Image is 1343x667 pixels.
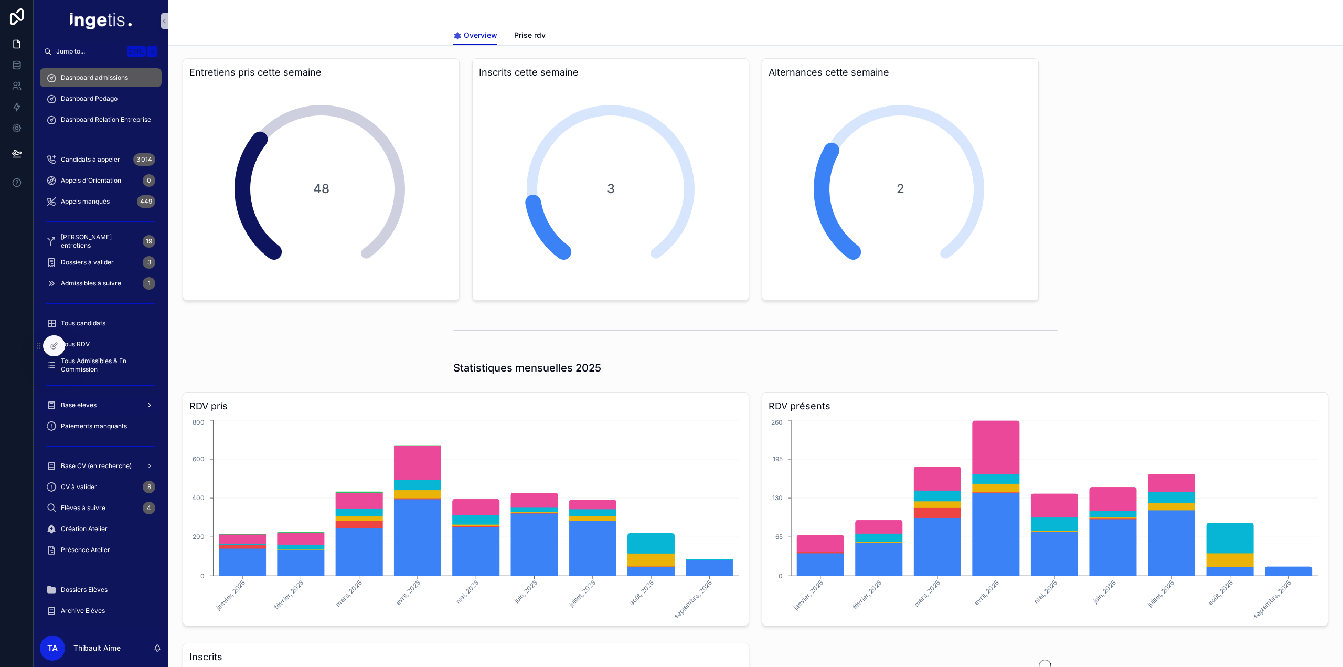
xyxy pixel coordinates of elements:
[40,150,162,169] a: Candidats à appeler3 014
[40,232,162,251] a: [PERSON_NAME] entretiens19
[453,26,497,46] a: Overview
[607,181,615,197] span: 3
[771,418,783,426] tspan: 260
[514,26,546,47] a: Prise rdv
[897,181,904,197] span: 2
[454,579,480,605] tspan: mai, 2025
[1207,579,1234,607] tspan: août, 2025
[792,579,825,612] tspan: janvier, 2025
[40,253,162,272] a: Dossiers à valider3
[193,418,205,426] tspan: 800
[40,274,162,293] a: Admissibles à suivre1
[189,65,453,80] h3: Entretiens pris cette semaine
[627,579,655,607] tspan: août, 2025
[73,643,121,653] p: Thibault Aime
[200,572,205,580] tspan: 0
[70,13,132,29] img: App logo
[61,197,110,206] span: Appels manqués
[193,455,205,463] tspan: 600
[40,417,162,436] a: Paiements manquants
[40,42,162,61] button: Jump to...CtrlK
[61,176,121,185] span: Appels d'Orientation
[143,235,155,248] div: 19
[40,541,162,559] a: Présence Atelier
[772,494,783,502] tspan: 130
[143,174,155,187] div: 0
[40,520,162,538] a: Création Atelier
[127,46,146,57] span: Ctrl
[61,94,118,103] span: Dashboard Pedago
[479,65,742,80] h3: Inscrits cette semaine
[61,462,132,470] span: Base CV (en recherche)
[673,579,713,620] tspan: septembre, 2025
[61,483,97,491] span: CV à valider
[61,586,108,594] span: Dossiers Elèves
[61,319,105,327] span: Tous candidats
[137,195,155,208] div: 449
[192,494,205,502] tspan: 400
[779,572,783,580] tspan: 0
[61,401,97,409] span: Base élèves
[40,68,162,87] a: Dashboard admissions
[973,579,1000,607] tspan: avril, 2025
[273,579,305,611] tspan: février, 2025
[1032,579,1059,605] tspan: mai, 2025
[769,65,1032,80] h3: Alternances cette semaine
[133,153,155,166] div: 3 014
[61,258,114,267] span: Dossiers à valider
[851,579,883,611] tspan: février, 2025
[34,61,168,629] div: scrollable content
[40,356,162,375] a: Tous Admissibles & En Commission
[40,396,162,415] a: Base élèves
[61,546,110,554] span: Présence Atelier
[56,47,123,56] span: Jump to...
[40,314,162,333] a: Tous candidats
[769,399,1321,414] h3: RDV présents
[61,233,138,250] span: [PERSON_NAME] entretiens
[143,256,155,269] div: 3
[40,89,162,108] a: Dashboard Pedago
[148,47,156,56] span: K
[1146,579,1176,609] tspan: juillet, 2025
[1252,579,1293,620] tspan: septembre, 2025
[193,533,205,541] tspan: 200
[143,481,155,493] div: 8
[214,579,247,612] tspan: janvier, 2025
[189,399,742,414] h3: RDV pris
[40,110,162,129] a: Dashboard Relation Entreprise
[47,642,58,654] span: TA
[775,533,783,541] tspan: 65
[567,579,597,609] tspan: juillet, 2025
[40,499,162,517] a: Elèves à suivre4
[40,335,162,354] a: Tous RDV
[40,478,162,496] a: CV à valider8
[61,340,90,348] span: Tous RDV
[394,579,422,607] tspan: avril, 2025
[453,361,601,375] h1: Statistiques mensuelles 2025
[40,171,162,190] a: Appels d'Orientation0
[61,422,127,430] span: Paiements manquants
[189,650,742,664] h3: Inscrits
[912,579,942,608] tspan: mars, 2025
[769,418,1321,619] div: chart
[464,30,497,40] span: Overview
[40,192,162,211] a: Appels manqués449
[40,457,162,475] a: Base CV (en recherche)
[61,73,128,82] span: Dashboard admissions
[61,115,151,124] span: Dashboard Relation Entreprise
[313,181,329,197] span: 48
[61,504,105,512] span: Elèves à suivre
[512,579,538,605] tspan: juin, 2025
[334,579,364,608] tspan: mars, 2025
[189,418,742,619] div: chart
[40,601,162,620] a: Archive Elèves
[40,580,162,599] a: Dossiers Elèves
[1091,579,1117,605] tspan: juin, 2025
[143,277,155,290] div: 1
[143,502,155,514] div: 4
[773,455,783,463] tspan: 195
[61,155,120,164] span: Candidats à appeler
[61,279,121,288] span: Admissibles à suivre
[514,30,546,40] span: Prise rdv
[61,525,108,533] span: Création Atelier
